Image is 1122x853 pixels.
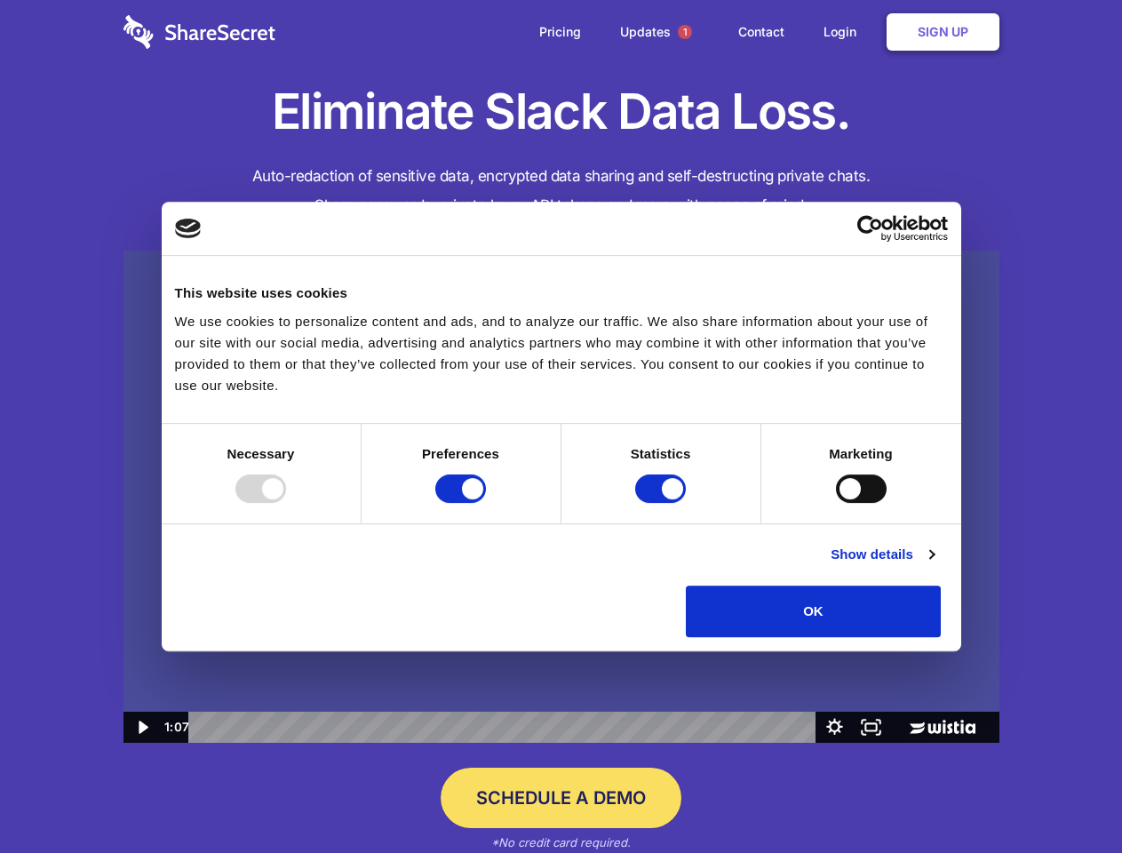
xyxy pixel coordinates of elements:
button: Fullscreen [853,712,889,743]
em: *No credit card required. [491,835,631,849]
button: OK [686,586,941,637]
a: Contact [720,4,802,60]
img: logo [175,219,202,238]
img: Sharesecret [123,251,999,744]
a: Wistia Logo -- Learn More [889,712,999,743]
div: We use cookies to personalize content and ads, and to analyze our traffic. We also share informat... [175,311,948,396]
span: 1 [678,25,692,39]
strong: Statistics [631,446,691,461]
div: This website uses cookies [175,283,948,304]
img: logo-wordmark-white-trans-d4663122ce5f474addd5e946df7df03e33cb6a1c49d2221995e7729f52c070b2.svg [123,15,275,49]
strong: Marketing [829,446,893,461]
a: Pricing [521,4,599,60]
div: Playbar [203,712,808,743]
h1: Eliminate Slack Data Loss. [123,80,999,144]
a: Sign Up [887,13,999,51]
button: Show settings menu [816,712,853,743]
strong: Necessary [227,446,295,461]
button: Play Video [123,712,160,743]
a: Show details [831,544,934,565]
a: Login [806,4,883,60]
a: Schedule a Demo [441,768,681,828]
a: Usercentrics Cookiebot - opens in a new window [792,215,948,242]
strong: Preferences [422,446,499,461]
h4: Auto-redaction of sensitive data, encrypted data sharing and self-destructing private chats. Shar... [123,162,999,220]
